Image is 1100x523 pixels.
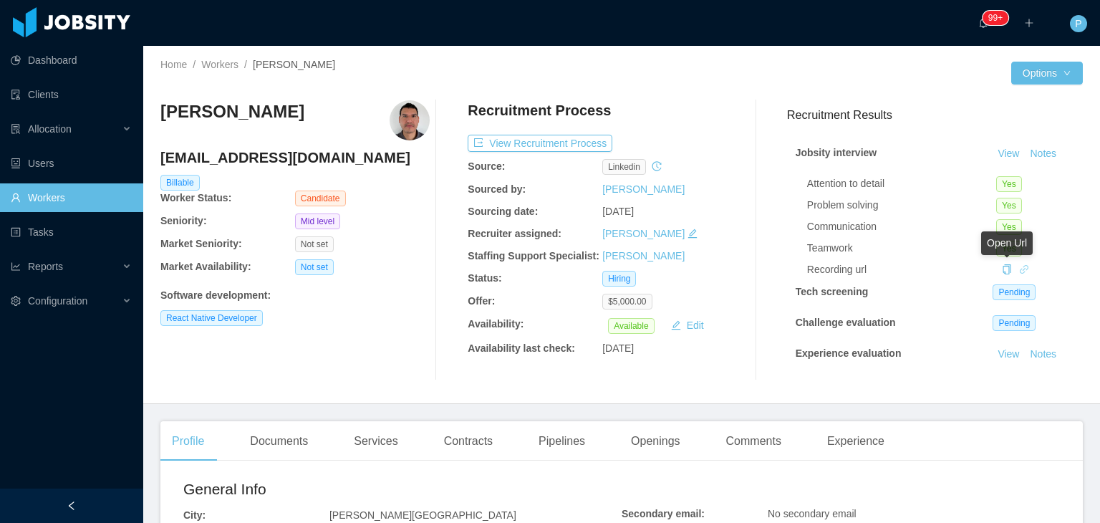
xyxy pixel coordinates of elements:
[602,271,636,287] span: Hiring
[468,272,501,284] b: Status:
[993,148,1024,159] a: View
[602,342,634,354] span: [DATE]
[183,509,206,521] b: City:
[1019,264,1029,275] a: icon: link
[796,317,896,328] strong: Challenge evaluation
[11,149,132,178] a: icon: robotUsers
[433,421,504,461] div: Contracts
[11,80,132,109] a: icon: auditClients
[768,508,857,519] span: No secondary email
[996,176,1022,192] span: Yes
[665,317,710,334] button: icon: editEdit
[160,192,231,203] b: Worker Status:
[796,286,869,297] strong: Tech screening
[993,284,1036,300] span: Pending
[295,259,334,275] span: Not set
[993,348,1024,360] a: View
[160,238,242,249] b: Market Seniority:
[160,59,187,70] a: Home
[201,59,238,70] a: Workers
[160,148,430,168] h4: [EMAIL_ADDRESS][DOMAIN_NAME]
[468,342,575,354] b: Availability last check:
[1024,18,1034,28] i: icon: plus
[1024,145,1062,163] button: Notes
[160,175,200,191] span: Billable
[993,315,1036,331] span: Pending
[807,262,996,277] div: Recording url
[11,218,132,246] a: icon: profileTasks
[468,183,526,195] b: Sourced by:
[996,198,1022,213] span: Yes
[602,228,685,239] a: [PERSON_NAME]
[183,478,622,501] h2: General Info
[1002,262,1012,277] div: Copy
[295,191,346,206] span: Candidate
[807,219,996,234] div: Communication
[11,183,132,212] a: icon: userWorkers
[468,318,524,330] b: Availability:
[1011,62,1083,85] button: Optionsicon: down
[715,421,793,461] div: Comments
[1002,264,1012,274] i: icon: copy
[160,261,251,272] b: Market Availability:
[468,295,495,307] b: Offer:
[253,59,335,70] span: [PERSON_NAME]
[295,213,340,229] span: Mid level
[295,236,334,252] span: Not set
[468,206,538,217] b: Sourcing date:
[329,509,516,521] span: [PERSON_NAME][GEOGRAPHIC_DATA]
[796,347,902,359] strong: Experience evaluation
[160,421,216,461] div: Profile
[1019,264,1029,274] i: icon: link
[602,294,652,310] span: $5,000.00
[602,183,685,195] a: [PERSON_NAME]
[160,100,304,123] h3: [PERSON_NAME]
[983,11,1008,25] sup: 1710
[619,421,692,461] div: Openings
[28,123,72,135] span: Allocation
[28,261,63,272] span: Reports
[11,261,21,272] i: icon: line-chart
[342,421,409,461] div: Services
[602,206,634,217] span: [DATE]
[11,124,21,134] i: icon: solution
[652,161,662,171] i: icon: history
[28,295,87,307] span: Configuration
[1024,379,1062,396] button: Notes
[996,219,1022,235] span: Yes
[807,176,996,191] div: Attention to detail
[468,250,599,261] b: Staffing Support Specialist:
[796,147,877,158] strong: Jobsity interview
[807,241,996,256] div: Teamwork
[468,228,561,239] b: Recruiter assigned:
[160,289,271,301] b: Software development :
[687,229,698,239] i: icon: edit
[244,59,247,70] span: /
[193,59,196,70] span: /
[527,421,597,461] div: Pipelines
[1075,15,1081,32] span: P
[622,508,705,519] b: Secondary email:
[978,18,988,28] i: icon: bell
[160,310,263,326] span: React Native Developer
[390,100,430,140] img: 059d4ae1-9d77-4ffa-a54c-25c10ef1d3d2_689fce78d59b5-400w.png
[238,421,319,461] div: Documents
[602,250,685,261] a: [PERSON_NAME]
[816,421,896,461] div: Experience
[11,296,21,306] i: icon: setting
[807,198,996,213] div: Problem solving
[787,106,1083,124] h3: Recruitment Results
[468,135,612,152] button: icon: exportView Recruitment Process
[468,100,611,120] h4: Recruitment Process
[11,46,132,75] a: icon: pie-chartDashboard
[981,231,1033,255] div: Open Url
[468,160,505,172] b: Source:
[468,138,612,149] a: icon: exportView Recruitment Process
[1024,346,1062,363] button: Notes
[602,159,646,175] span: linkedin
[160,215,207,226] b: Seniority:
